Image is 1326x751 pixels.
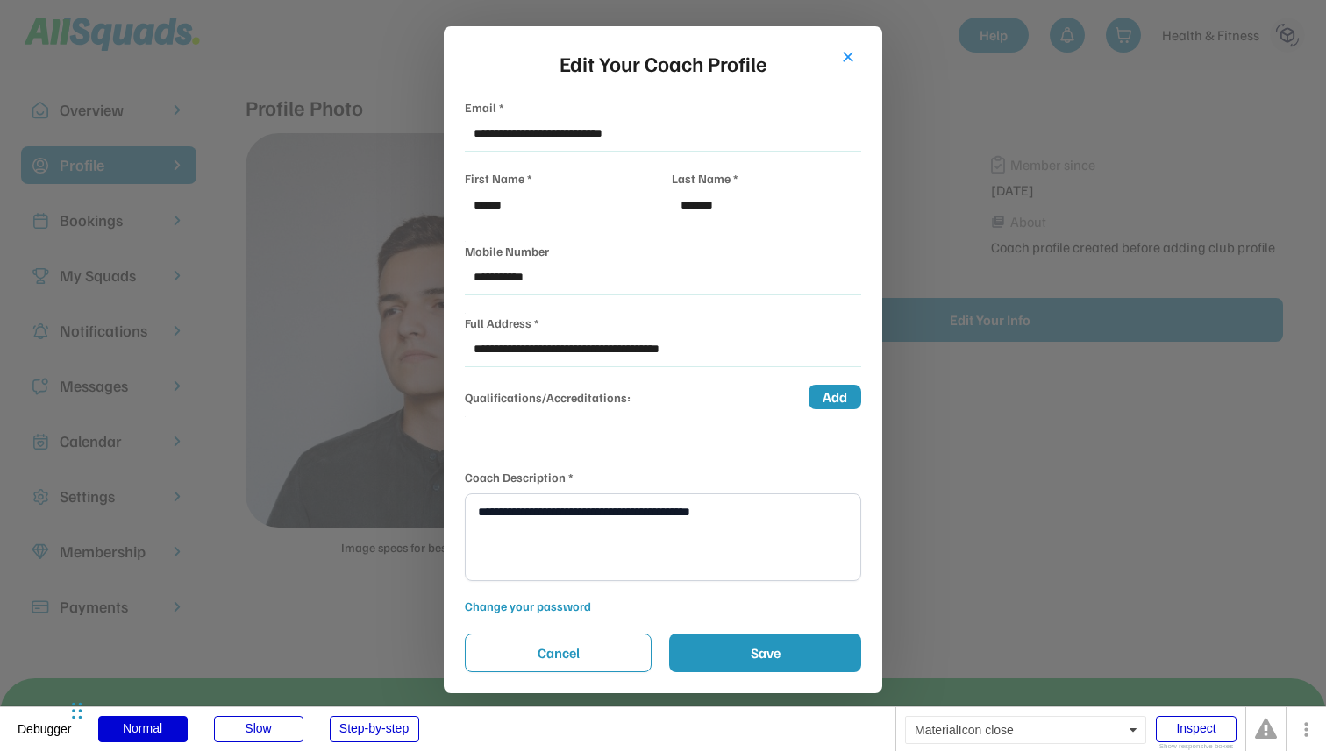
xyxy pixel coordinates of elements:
div: Mobile Number [465,242,549,260]
div: First Name * [465,169,532,188]
div: Normal [98,716,188,742]
div: Edit Your Coach Profile [465,47,861,79]
div: Coach Description * [465,468,574,486]
div: Email * [465,98,504,117]
button: Save [669,634,861,672]
div: Slow [214,716,303,742]
div: Change your password [465,597,861,616]
div: Last Name * [672,169,738,188]
button: Add [809,385,861,409]
button: close [839,48,857,66]
div: Inspect [1156,716,1237,742]
button: Cancel [465,634,652,672]
div: Full Address * [465,314,539,332]
div: Qualifications/Accreditations: [465,388,631,407]
div: MaterialIcon close [905,716,1146,744]
div: Step-by-step [330,716,419,742]
div: Show responsive boxes [1156,743,1237,750]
